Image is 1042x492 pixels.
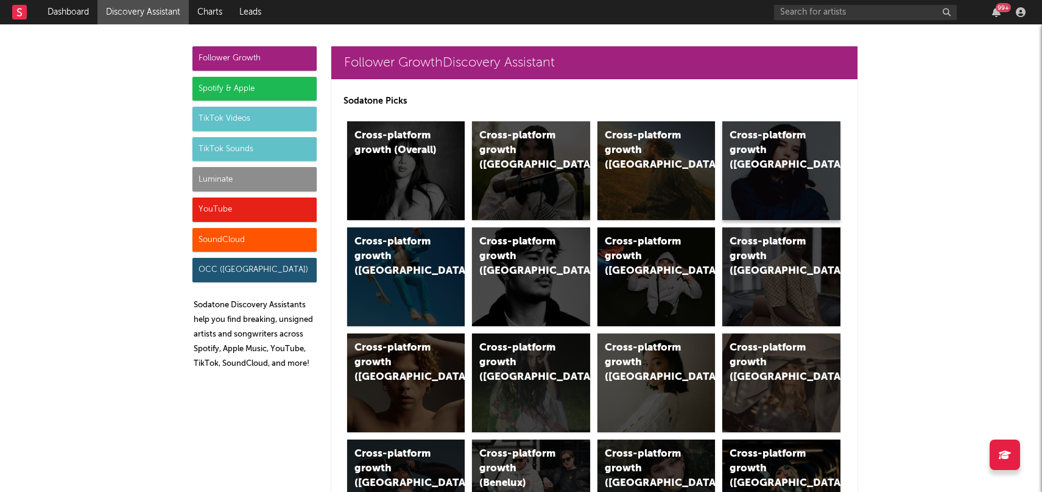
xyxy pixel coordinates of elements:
div: Spotify & Apple [192,77,317,101]
div: YouTube [192,198,317,222]
a: Cross-platform growth ([GEOGRAPHIC_DATA]) [347,227,465,326]
div: Cross-platform growth ([GEOGRAPHIC_DATA]) [354,341,437,385]
div: SoundCloud [192,228,317,252]
div: Cross-platform growth ([GEOGRAPHIC_DATA]) [479,129,562,173]
a: Cross-platform growth ([GEOGRAPHIC_DATA]) [472,333,590,432]
button: 99+ [992,7,1001,17]
div: Luminate [192,167,317,191]
input: Search for artists [774,5,957,20]
div: Cross-platform growth ([GEOGRAPHIC_DATA]) [605,129,688,173]
div: Cross-platform growth ([GEOGRAPHIC_DATA]) [354,447,437,491]
a: Cross-platform growth ([GEOGRAPHIC_DATA]) [722,121,840,220]
a: Cross-platform growth ([GEOGRAPHIC_DATA]) [722,333,840,432]
div: Cross-platform growth ([GEOGRAPHIC_DATA]) [479,235,562,279]
div: Cross-platform growth ([GEOGRAPHIC_DATA]) [730,447,812,491]
div: Cross-platform growth ([GEOGRAPHIC_DATA]) [354,235,437,279]
div: TikTok Sounds [192,137,317,162]
a: Cross-platform growth ([GEOGRAPHIC_DATA]/GSA) [597,227,716,326]
p: Sodatone Picks [343,94,845,109]
div: Cross-platform growth ([GEOGRAPHIC_DATA]) [605,447,688,491]
div: Cross-platform growth (Benelux) [479,447,562,491]
p: Sodatone Discovery Assistants help you find breaking, unsigned artists and songwriters across Spo... [194,298,317,371]
div: Cross-platform growth ([GEOGRAPHIC_DATA]) [479,341,562,385]
a: Cross-platform growth ([GEOGRAPHIC_DATA]) [347,333,465,432]
a: Cross-platform growth ([GEOGRAPHIC_DATA]) [722,227,840,326]
a: Cross-platform growth ([GEOGRAPHIC_DATA]) [597,121,716,220]
a: Cross-platform growth ([GEOGRAPHIC_DATA]) [597,333,716,432]
a: Cross-platform growth ([GEOGRAPHIC_DATA]) [472,227,590,326]
div: TikTok Videos [192,107,317,131]
a: Cross-platform growth ([GEOGRAPHIC_DATA]) [472,121,590,220]
div: 99 + [996,3,1011,12]
div: Cross-platform growth ([GEOGRAPHIC_DATA]) [730,235,812,279]
div: Cross-platform growth (Overall) [354,129,437,158]
div: Cross-platform growth ([GEOGRAPHIC_DATA]) [730,129,812,173]
div: Follower Growth [192,46,317,71]
div: Cross-platform growth ([GEOGRAPHIC_DATA]) [730,341,812,385]
div: OCC ([GEOGRAPHIC_DATA]) [192,258,317,282]
a: Follower GrowthDiscovery Assistant [331,46,857,79]
a: Cross-platform growth (Overall) [347,121,465,220]
div: Cross-platform growth ([GEOGRAPHIC_DATA]) [605,341,688,385]
div: Cross-platform growth ([GEOGRAPHIC_DATA]/GSA) [605,235,688,279]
